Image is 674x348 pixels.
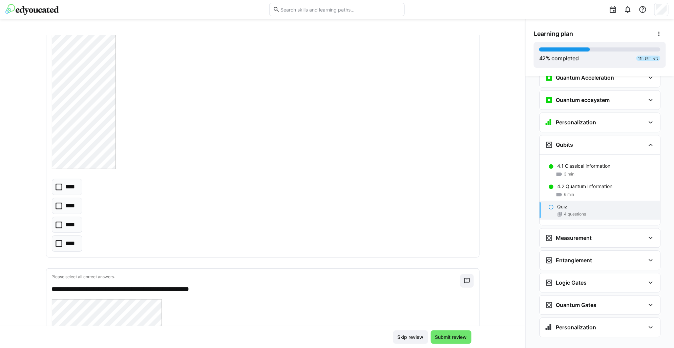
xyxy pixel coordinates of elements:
span: 3 min [564,171,574,177]
span: Learning plan [534,30,573,38]
span: 42 [539,55,546,62]
input: Search skills and learning paths… [280,6,401,13]
button: Submit review [431,330,471,344]
span: 4 questions [564,211,586,217]
h3: Personalization [556,324,596,331]
span: Submit review [434,334,468,341]
h3: Quantum Gates [556,302,596,308]
span: 6 min [564,192,574,197]
h3: Entanglement [556,257,592,264]
h3: Qubits [556,141,573,148]
p: 4.2 Quantum Information [557,183,612,190]
p: Please select all correct answers. [52,274,460,280]
button: Skip review [393,330,428,344]
h3: Personalization [556,119,596,126]
h3: Quantum Acceleration [556,74,614,81]
p: 4.1 Classical information [557,163,610,169]
div: % completed [539,54,579,62]
div: 11h 37m left [636,56,660,61]
p: Quiz [557,203,567,210]
h3: Logic Gates [556,279,587,286]
h3: Measurement [556,234,592,241]
h3: Quantum ecosystem [556,97,610,103]
span: Skip review [397,334,425,341]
